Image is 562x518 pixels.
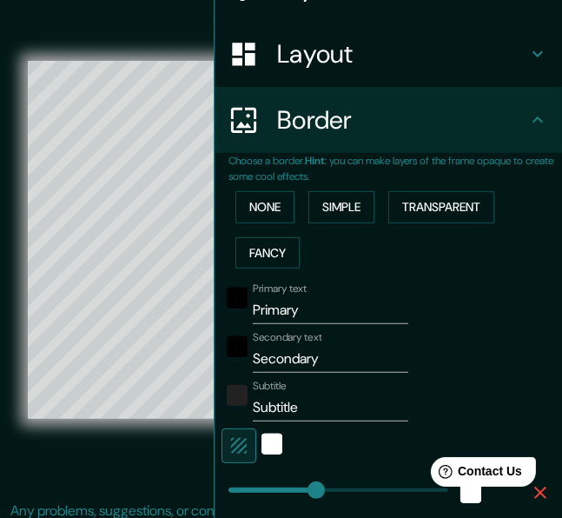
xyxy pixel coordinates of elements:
[305,154,325,168] b: Hint
[235,237,300,269] button: Fancy
[261,434,282,455] button: white
[253,379,287,394] label: Subtitle
[253,330,322,345] label: Secondary text
[277,38,527,70] h4: Layout
[407,450,543,499] iframe: Help widget launcher
[235,191,294,223] button: None
[277,104,527,136] h4: Border
[308,191,374,223] button: Simple
[253,282,307,296] label: Primary text
[215,87,562,153] div: Border
[227,288,248,309] button: black
[227,336,248,357] button: black
[215,21,562,87] div: Layout
[388,191,494,223] button: Transparent
[228,153,562,184] p: Choose a border. : you can make layers of the frame opaque to create some cool effects.
[227,385,248,406] button: color-222222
